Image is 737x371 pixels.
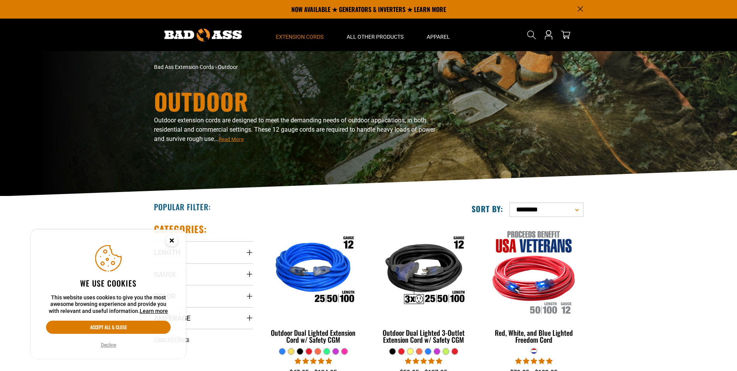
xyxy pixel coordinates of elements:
img: Red, White, and Blue Lighted Freedom Cord [485,227,583,316]
span: 5.00 stars [515,357,552,365]
summary: Length [154,241,253,263]
p: This website uses cookies to give you the most awesome browsing experience and provide you with r... [46,294,171,315]
span: Read More [219,136,244,142]
label: Sort by: [472,204,503,214]
img: Outdoor Dual Lighted 3-Outlet Extension Cord w/ Safety CGM [375,227,472,316]
h1: Outdoor [154,89,436,113]
summary: Color [154,285,253,307]
img: Outdoor Dual Lighted Extension Cord w/ Safety CGM [265,227,362,316]
img: Bad Ass Extension Cords [164,29,242,41]
span: 4.82 stars [295,357,332,365]
button: Accept all & close [46,321,171,334]
span: Outdoor [218,64,238,70]
aside: Cookie Consent [31,230,186,359]
h2: We use cookies [46,278,171,288]
summary: Extension Cords [264,19,335,51]
span: Extension Cords [276,33,323,40]
span: › [215,64,217,70]
a: Bad Ass Extension Cords [154,64,214,70]
a: Red, White, and Blue Lighted Freedom Cord Red, White, and Blue Lighted Freedom Cord [484,223,583,348]
span: All Other Products [347,33,404,40]
summary: Apparel [415,19,462,51]
nav: breadcrumbs [154,63,436,71]
summary: Gauge [154,263,253,285]
h2: Popular Filter: [154,202,211,212]
span: 4.80 stars [405,357,442,365]
a: Outdoor Dual Lighted 3-Outlet Extension Cord w/ Safety CGM Outdoor Dual Lighted 3-Outlet Extensio... [374,223,473,348]
a: Outdoor Dual Lighted Extension Cord w/ Safety CGM Outdoor Dual Lighted Extension Cord w/ Safety CGM [264,223,363,348]
a: Learn more [140,308,168,314]
div: Outdoor Dual Lighted Extension Cord w/ Safety CGM [264,329,363,343]
div: Red, White, and Blue Lighted Freedom Cord [484,329,583,343]
div: Outdoor Dual Lighted 3-Outlet Extension Cord w/ Safety CGM [374,329,473,343]
button: Decline [99,341,118,349]
summary: All Other Products [335,19,415,51]
summary: Search [525,29,538,41]
span: Outdoor extension cords are designed to meet the demanding needs of outdoor applications, in both... [154,117,435,143]
summary: Amperage [154,307,253,329]
h2: Categories: [154,223,207,235]
span: Apparel [427,33,450,40]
